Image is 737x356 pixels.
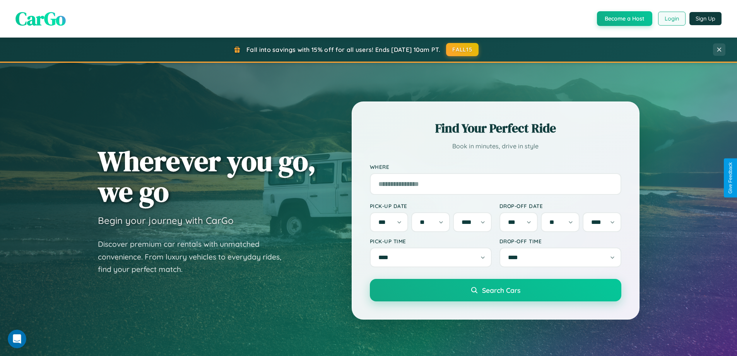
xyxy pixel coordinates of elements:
button: Login [658,12,686,26]
label: Where [370,163,621,170]
label: Pick-up Date [370,203,492,209]
div: Give Feedback [728,162,733,194]
label: Drop-off Date [499,203,621,209]
span: CarGo [15,6,66,31]
p: Discover premium car rentals with unmatched convenience. From luxury vehicles to everyday rides, ... [98,238,291,276]
label: Drop-off Time [499,238,621,244]
button: FALL15 [446,43,479,56]
h1: Wherever you go, we go [98,146,316,207]
span: Fall into savings with 15% off for all users! Ends [DATE] 10am PT. [246,46,440,53]
h2: Find Your Perfect Ride [370,120,621,137]
button: Search Cars [370,279,621,301]
button: Become a Host [597,11,652,26]
p: Book in minutes, drive in style [370,141,621,152]
button: Sign Up [689,12,722,25]
span: Search Cars [482,286,520,294]
label: Pick-up Time [370,238,492,244]
iframe: Intercom live chat [8,330,26,348]
h3: Begin your journey with CarGo [98,215,234,226]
